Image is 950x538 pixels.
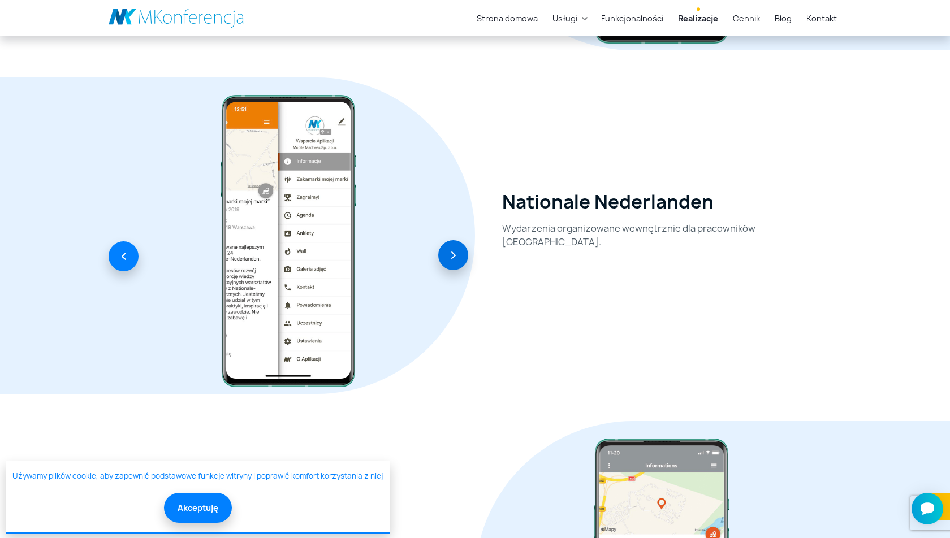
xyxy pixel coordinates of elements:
[164,493,232,523] button: Akceptuję
[912,493,943,524] iframe: Smartsupp widget button
[802,8,841,29] a: Kontakt
[548,8,582,29] a: Usługi
[213,89,364,394] img: Nationale Nederlanden
[472,8,542,29] a: Strona domowa
[728,8,765,29] a: Cennik
[502,222,841,249] p: Wydarzenia organizowane wewnętrznie dla pracowników [GEOGRAPHIC_DATA].
[12,471,383,482] a: Używamy plików cookie, aby zapewnić podstawowe funkcje witryny i poprawić komfort korzystania z niej
[673,8,723,29] a: Realizacje
[502,191,714,212] h2: Nationale Nederlanden
[597,8,668,29] a: Funkcjonalności
[770,8,796,29] a: Blog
